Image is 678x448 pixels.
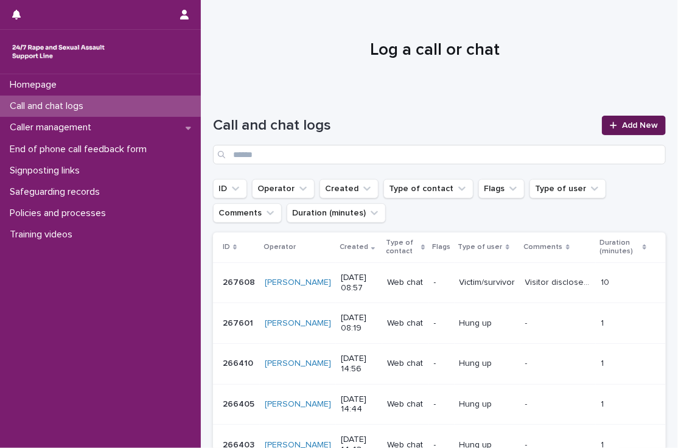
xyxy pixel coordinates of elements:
button: Type of user [529,179,606,198]
p: [DATE] 08:19 [341,313,377,334]
button: Duration (minutes) [287,203,386,223]
p: 267608 [223,275,257,288]
p: [DATE] 14:44 [341,394,377,415]
p: Hung up [460,359,515,369]
a: [PERSON_NAME] [265,359,331,369]
p: Web chat [387,399,424,410]
p: 266410 [223,356,256,369]
tr: 266410266410 [PERSON_NAME] [DATE] 14:56Web chat-Hung up-- 11 [213,343,666,384]
tr: 266405266405 [PERSON_NAME] [DATE] 14:44Web chat-Hung up-- 11 [213,384,666,425]
p: - [434,359,450,369]
p: [DATE] 08:57 [341,273,377,293]
a: [PERSON_NAME] [265,318,331,329]
h1: Log a call or chat [213,40,657,61]
p: End of phone call feedback form [5,144,156,155]
a: Add New [602,116,666,135]
p: - [525,397,530,410]
p: Operator [264,240,296,254]
p: Created [340,240,368,254]
p: - [434,278,450,288]
p: Homepage [5,79,66,91]
p: 1 [601,397,606,410]
p: - [525,316,530,329]
p: 1 [601,316,606,329]
img: rhQMoQhaT3yELyF149Cw [10,40,107,64]
button: Created [320,179,379,198]
input: Search [213,145,666,164]
p: Web chat [387,278,424,288]
span: Add New [622,121,658,130]
p: Victim/survivor [460,278,515,288]
p: Web chat [387,318,424,329]
p: Caller management [5,122,101,133]
p: Signposting links [5,165,89,177]
button: Flags [478,179,525,198]
p: Visitor disclosed an incident of SV at the weekend from their ex partner. Talked about his reacti... [525,275,593,288]
p: - [434,399,450,410]
p: ID [223,240,230,254]
p: Safeguarding records [5,186,110,198]
button: Comments [213,203,282,223]
p: 266405 [223,397,257,410]
a: [PERSON_NAME] [265,278,331,288]
p: Comments [524,240,563,254]
tr: 267601267601 [PERSON_NAME] [DATE] 08:19Web chat-Hung up-- 11 [213,303,666,344]
p: 267601 [223,316,256,329]
button: Operator [252,179,315,198]
button: ID [213,179,247,198]
p: Policies and processes [5,208,116,219]
p: 1 [601,356,606,369]
button: Type of contact [383,179,474,198]
a: [PERSON_NAME] [265,399,331,410]
p: [DATE] 14:56 [341,354,377,374]
p: Training videos [5,229,82,240]
p: 10 [601,275,612,288]
p: - [525,356,530,369]
p: Duration (minutes) [599,236,640,259]
p: Flags [433,240,451,254]
p: Hung up [460,318,515,329]
p: Type of contact [386,236,419,259]
tr: 267608267608 [PERSON_NAME] [DATE] 08:57Web chat-Victim/survivorVisitor disclosed an incident of S... [213,262,666,303]
p: Web chat [387,359,424,369]
h1: Call and chat logs [213,117,595,135]
p: - [434,318,450,329]
p: Hung up [460,399,515,410]
p: Type of user [458,240,503,254]
p: Call and chat logs [5,100,93,112]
